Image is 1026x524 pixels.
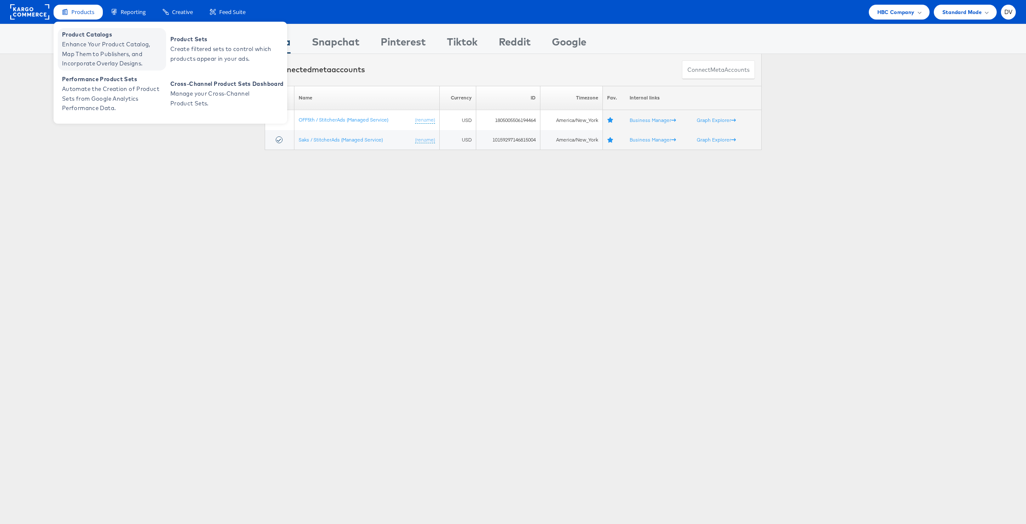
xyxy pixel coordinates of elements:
span: Product Sets [170,34,272,44]
th: Timezone [540,86,602,110]
span: Creative [172,8,193,16]
span: Create filtered sets to control which products appear in your ads. [170,44,272,64]
a: Product Catalogs Enhance Your Product Catalog, Map Them to Publishers, and Incorporate Overlay De... [58,28,166,71]
td: America/New_York [540,130,602,150]
div: Tiktok [447,34,478,54]
td: USD [440,110,476,130]
span: DV [1004,9,1013,15]
td: America/New_York [540,110,602,130]
span: HBC Company [877,8,915,17]
div: Snapchat [312,34,359,54]
th: Currency [440,86,476,110]
div: Connected accounts [271,64,365,75]
span: Products [71,8,94,16]
a: Product Sets Create filtered sets to control which products appear in your ads. [166,28,274,71]
span: meta [710,66,724,74]
div: Pinterest [381,34,426,54]
span: Reporting [121,8,146,16]
div: Google [552,34,586,54]
a: Saks / StitcherAds (Managed Service) [299,136,383,143]
button: ConnectmetaAccounts [682,60,755,79]
th: Name [294,86,440,110]
th: ID [476,86,540,110]
span: Product Catalogs [62,30,164,40]
span: Feed Suite [219,8,246,16]
span: Performance Product Sets [62,74,164,84]
a: Graph Explorer [697,136,736,143]
td: 1805005506194464 [476,110,540,130]
span: meta [312,65,331,74]
a: Business Manager [630,136,676,143]
a: Business Manager [630,117,676,123]
span: Cross-Channel Product Sets Dashboard [170,79,283,89]
td: 10159297146815004 [476,130,540,150]
span: Standard Mode [942,8,982,17]
a: (rename) [415,116,435,124]
td: USD [440,130,476,150]
a: Graph Explorer [697,117,736,123]
a: Cross-Channel Product Sets Dashboard Manage your Cross-Channel Product Sets. [166,73,285,115]
a: Performance Product Sets Automate the Creation of Product Sets from Google Analytics Performance ... [58,73,166,115]
div: Reddit [499,34,531,54]
a: OFF5th / StitcherAds (Managed Service) [299,116,388,123]
span: Automate the Creation of Product Sets from Google Analytics Performance Data. [62,84,164,113]
span: Manage your Cross-Channel Product Sets. [170,89,272,108]
span: Enhance Your Product Catalog, Map Them to Publishers, and Incorporate Overlay Designs. [62,40,164,68]
a: (rename) [415,136,435,144]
